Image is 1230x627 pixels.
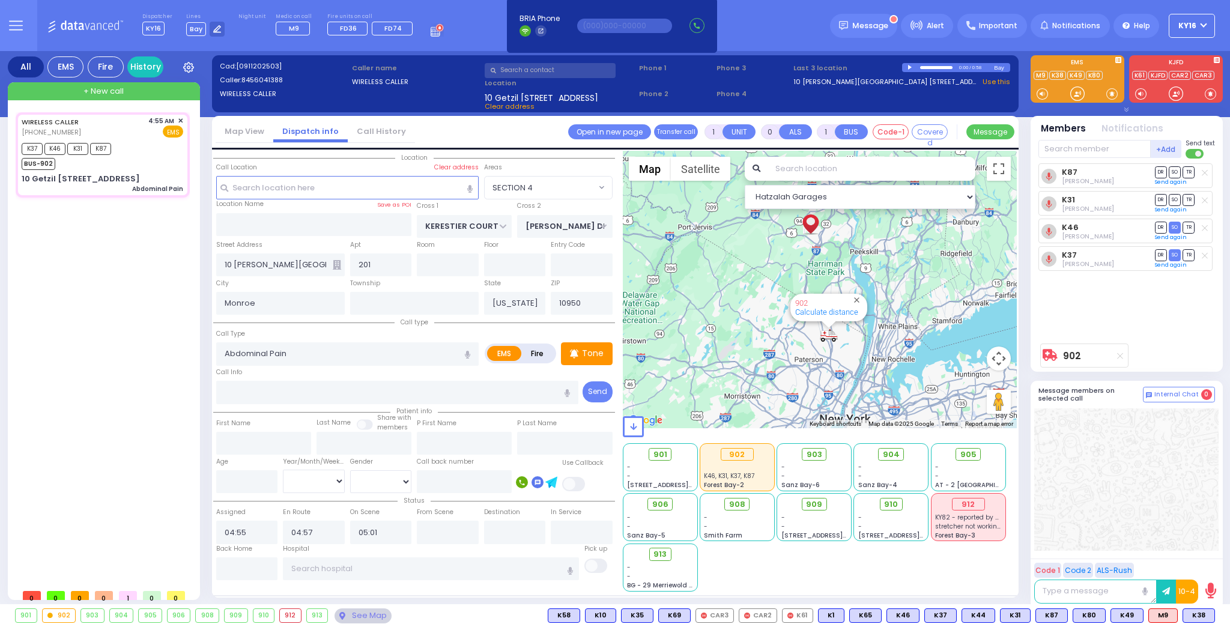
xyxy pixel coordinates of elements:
[1169,71,1191,80] a: CAR2
[793,77,979,87] a: 10 [PERSON_NAME][GEOGRAPHIC_DATA] [STREET_ADDRESS][PERSON_NAME][US_STATE]
[196,609,219,622] div: 908
[793,63,902,73] label: Last 3 location
[852,20,888,32] span: Message
[167,591,185,600] span: 0
[327,13,417,20] label: Fire units on call
[1038,387,1143,402] h5: Message members on selected call
[886,608,919,623] div: K46
[492,182,533,194] span: SECTION 4
[1110,608,1144,623] div: K49
[551,240,585,250] label: Entry Code
[1169,14,1215,38] button: KY16
[22,173,140,185] div: 10 Getzil [STREET_ADDRESS]
[1041,122,1086,136] button: Members
[671,157,730,181] button: Show satellite imagery
[517,201,541,211] label: Cross 2
[1183,222,1195,233] span: TR
[695,608,734,623] div: CAR3
[16,609,37,622] div: 901
[716,63,790,73] span: Phone 3
[969,61,971,74] div: /
[1155,234,1187,241] a: Send again
[627,572,631,581] span: -
[626,413,665,428] img: Google
[548,608,580,623] div: K58
[352,63,480,73] label: Caller name
[858,513,862,522] span: -
[168,609,190,622] div: 906
[582,347,604,360] p: Tone
[1062,250,1077,259] a: K37
[795,307,858,317] a: Calculate distance
[283,507,311,517] label: En Route
[1178,20,1196,31] span: KY16
[520,13,560,24] span: BRIA Phone
[216,419,250,428] label: First Name
[858,480,897,489] span: Sanz Bay-4
[348,126,415,137] a: Call History
[935,522,1029,531] span: stretcher not working properly
[652,498,668,510] span: 906
[1183,608,1215,623] div: BLS
[143,591,161,600] span: 0
[307,609,328,622] div: 913
[216,163,257,172] label: Call Location
[186,22,206,36] span: Bay
[1049,71,1066,80] a: K38
[818,608,844,623] div: BLS
[583,381,613,402] button: Send
[484,279,501,288] label: State
[1067,71,1085,80] a: K49
[283,457,345,467] div: Year/Month/Week/Day
[352,77,480,87] label: WIRELESS CALLER
[216,279,229,288] label: City
[1062,223,1079,232] a: K46
[142,22,165,35] span: KY16
[639,63,712,73] span: Phone 1
[390,407,438,416] span: Patient info
[627,563,631,572] span: -
[95,591,113,600] span: 0
[627,522,631,531] span: -
[704,531,742,540] span: Smith Farm
[818,608,844,623] div: K1
[795,298,808,307] a: 902
[1169,194,1181,205] span: SO
[858,462,862,471] span: -
[1186,139,1215,148] span: Send text
[627,480,741,489] span: [STREET_ADDRESS][PERSON_NAME]
[781,462,785,471] span: -
[220,75,348,85] label: Caller:
[417,457,474,467] label: Call back number
[484,507,520,517] label: Destination
[551,507,581,517] label: In Service
[1034,71,1048,80] a: M9
[1192,71,1214,80] a: CAR3
[548,608,580,623] div: BLS
[704,480,744,489] span: Forest Bay-2
[283,544,309,554] label: Hospital
[873,124,909,139] button: Code-1
[186,13,225,20] label: Lines
[417,201,438,211] label: Cross 1
[839,21,848,30] img: message.svg
[22,127,81,137] span: [PHONE_NUMBER]
[340,23,357,33] span: FD36
[1155,249,1167,261] span: DR
[744,613,750,619] img: red-radio-icon.svg
[781,471,785,480] span: -
[987,390,1011,414] button: Drag Pegman onto the map to open Street View
[959,61,969,74] div: 0:00
[236,61,282,71] span: [0911202503]
[987,157,1011,181] button: Toggle fullscreen view
[629,157,671,181] button: Show street map
[216,544,252,554] label: Back Home
[47,591,65,600] span: 0
[1151,140,1182,158] button: +Add
[384,23,402,33] span: FD74
[1143,387,1215,402] button: Internal Chat 0
[627,531,665,540] span: Sanz Bay-5
[987,347,1011,371] button: Map camera controls
[142,13,172,20] label: Dispatcher
[1110,608,1144,623] div: BLS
